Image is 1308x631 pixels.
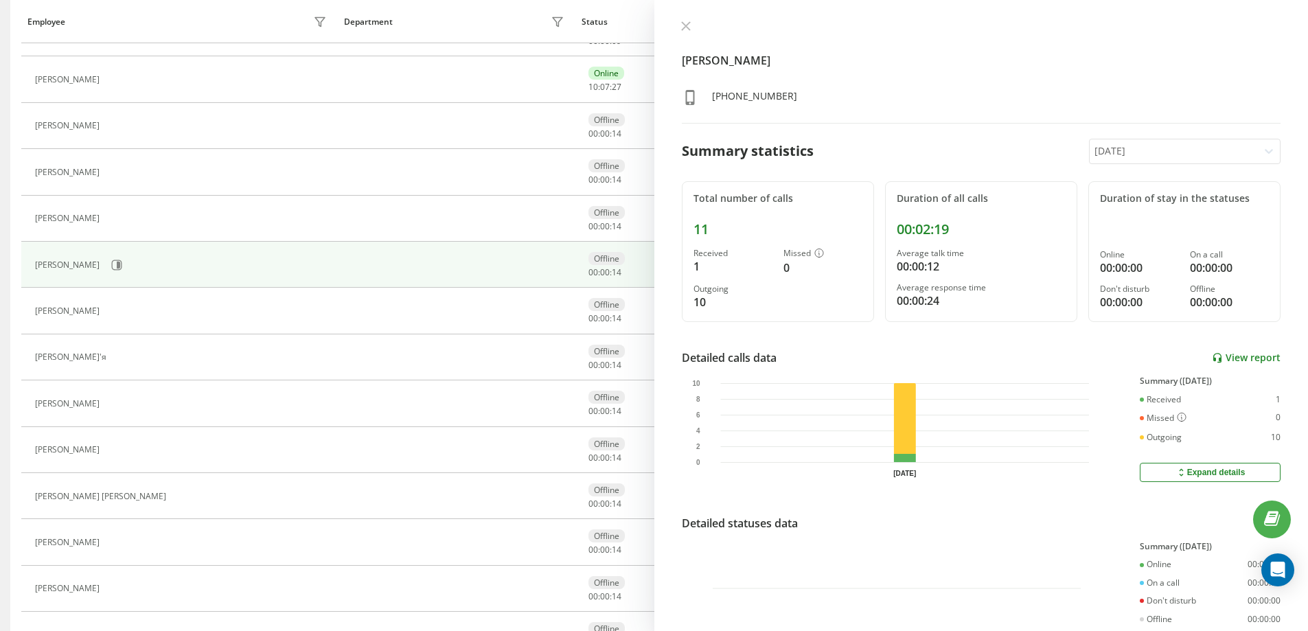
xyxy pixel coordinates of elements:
span: 00 [600,452,610,463]
div: Missed [1140,413,1186,424]
div: Online [588,67,624,80]
span: 00 [600,266,610,278]
div: Offline [1140,615,1172,624]
div: Open Intercom Messenger [1261,553,1294,586]
div: : : [588,268,621,277]
div: [PERSON_NAME] [35,75,103,84]
span: 00 [600,174,610,185]
div: Offline [588,345,625,358]
span: 00 [600,359,610,371]
div: 00:00:12 [897,258,1066,275]
div: 11 [693,221,862,238]
div: : : [588,360,621,370]
div: 00:00:00 [1248,560,1281,569]
span: 00 [588,452,598,463]
div: 00:00:00 [1248,615,1281,624]
div: On a call [1140,578,1180,588]
div: Offline [588,483,625,496]
div: Duration of stay in the statuses [1100,193,1269,205]
span: 00 [588,359,598,371]
div: On a call [1190,250,1269,260]
div: Summary ([DATE]) [1140,542,1281,551]
div: Don't disturb [1140,596,1196,606]
div: Average talk time [897,249,1066,258]
div: 00:00:00 [1190,294,1269,310]
div: 00:00:00 [1100,260,1179,276]
div: [PERSON_NAME] [35,538,103,547]
span: 27 [612,81,621,93]
div: 00:02:19 [897,221,1066,238]
span: 00 [588,405,598,417]
div: Department [344,17,393,27]
span: 10 [588,81,598,93]
div: 00:00:24 [897,292,1066,309]
div: Offline [588,206,625,219]
div: 00:00:00 [1100,294,1179,310]
div: 00:00:00 [1248,596,1281,606]
span: 00 [588,312,598,324]
div: Offline [588,159,625,172]
div: : : [588,545,621,555]
div: : : [588,592,621,601]
span: 07 [600,81,610,93]
div: Offline [588,113,625,126]
div: Offline [588,252,625,265]
span: 00 [588,266,598,278]
span: 14 [612,312,621,324]
div: Duration of all calls [897,193,1066,205]
div: [PERSON_NAME] [PERSON_NAME] [35,492,170,501]
span: 14 [612,405,621,417]
text: 6 [696,411,700,419]
div: 00:00:00 [1248,578,1281,588]
a: View report [1212,352,1281,364]
span: 00 [600,498,610,509]
div: 0 [1276,413,1281,424]
span: 00 [600,544,610,555]
span: 00 [588,590,598,602]
div: Outgoing [693,284,772,294]
div: Online [1100,250,1179,260]
div: Received [693,249,772,258]
div: : : [588,36,621,46]
span: 14 [612,590,621,602]
span: 00 [588,498,598,509]
div: Employee [27,17,65,27]
div: [PERSON_NAME]'я [35,352,110,362]
div: [PERSON_NAME] [35,260,103,270]
div: Offline [588,437,625,450]
div: [PERSON_NAME] [35,306,103,316]
div: Outgoing [1140,433,1182,442]
div: 1 [693,258,772,275]
div: 1 [1276,395,1281,404]
div: Online [1140,560,1171,569]
div: [PHONE_NUMBER] [712,89,797,109]
div: : : [588,499,621,509]
div: Summary ([DATE]) [1140,376,1281,386]
span: 14 [612,452,621,463]
text: 10 [692,380,700,387]
span: 14 [612,359,621,371]
div: 0 [783,260,862,276]
span: 00 [588,174,598,185]
h4: [PERSON_NAME] [682,52,1281,69]
div: Average response time [897,283,1066,292]
div: [PERSON_NAME] [35,121,103,130]
span: 14 [612,266,621,278]
span: 00 [600,312,610,324]
div: Total number of calls [693,193,862,205]
div: 00:00:00 [1190,260,1269,276]
div: Offline [588,391,625,404]
span: 14 [612,544,621,555]
div: [PERSON_NAME] [35,168,103,177]
div: Offline [1190,284,1269,294]
div: [PERSON_NAME] [35,214,103,223]
div: 10 [1271,433,1281,442]
div: [PERSON_NAME] [35,445,103,455]
div: Don't disturb [1100,284,1179,294]
span: 00 [600,590,610,602]
text: 0 [696,459,700,466]
div: : : [588,129,621,139]
text: 2 [696,443,700,450]
span: 14 [612,498,621,509]
div: : : [588,82,621,92]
